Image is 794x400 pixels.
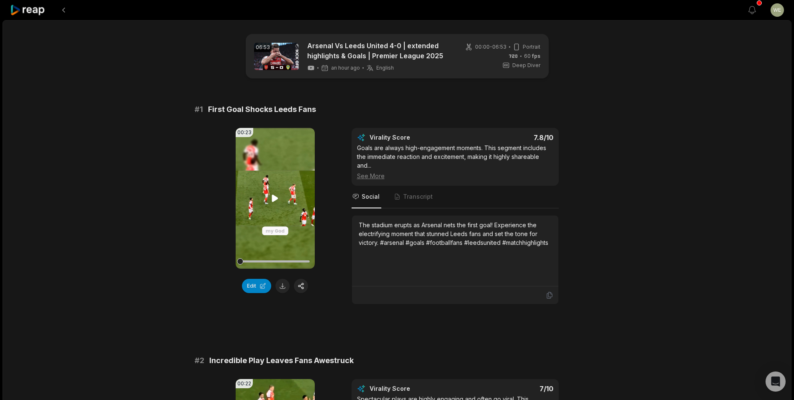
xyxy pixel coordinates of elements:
[463,133,553,142] div: 7.8 /10
[195,104,203,115] span: # 1
[524,52,540,60] span: 60
[475,43,506,51] span: 00:00 - 06:53
[362,192,380,201] span: Social
[208,104,316,115] span: First Goal Shocks Leeds Fans
[370,384,460,393] div: Virality Score
[195,355,204,366] span: # 2
[370,133,460,142] div: Virality Score
[376,65,394,71] span: English
[307,41,452,61] a: Arsenal Vs Leeds United 4-0 | extended highlights & Goals | Premier League 2025
[463,384,553,393] div: 7 /10
[357,171,553,180] div: See More
[352,186,559,208] nav: Tabs
[242,279,271,293] button: Edit
[532,53,540,59] span: fps
[236,128,315,269] video: Your browser does not support mp4 format.
[209,355,354,366] span: Incredible Play Leaves Fans Awestruck
[523,43,540,51] span: Portrait
[766,371,786,392] div: Open Intercom Messenger
[331,65,360,71] span: an hour ago
[512,62,540,69] span: Deep Diver
[357,143,553,180] div: Goals are always high-engagement moments. This segment includes the immediate reaction and excite...
[403,192,433,201] span: Transcript
[359,221,552,247] div: The stadium erupts as Arsenal nets the first goal! Experience the electrifying moment that stunne...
